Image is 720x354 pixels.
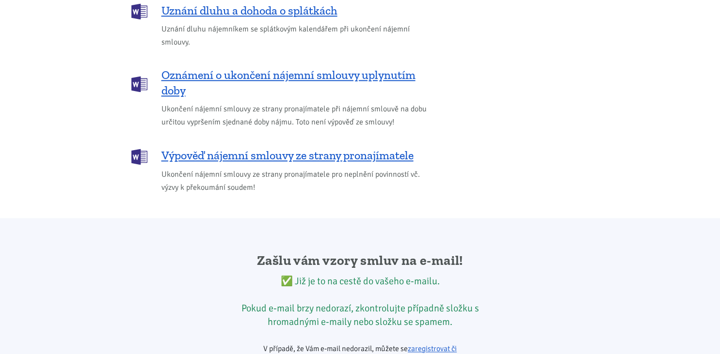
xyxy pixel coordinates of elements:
span: Výpověď nájemní smlouvy ze strany pronajímatele [161,148,414,163]
span: Uznání dluhu a dohoda o splátkách [161,3,337,18]
img: DOCX (Word) [131,3,147,19]
img: DOCX (Word) [131,149,147,165]
div: ✅ Již je to na cestě do vašeho e-mailu. Pokud e-mail brzy nedorazí, zkontrolujte případně složku ... [236,275,484,329]
h2: Zašlu vám vzory smluv na e-mail! [236,252,484,269]
a: Uznání dluhu a dohoda o splátkách [131,2,432,18]
a: Výpověď nájemní smlouvy ze strany pronajímatele [131,148,432,164]
span: Ukončení nájemní smlouvy ze strany pronajímatele při nájemní smlouvě na dobu určitou vypršením sj... [161,103,432,129]
span: Ukončení nájemní smlouvy ze strany pronajímatele pro neplnění povinností vč. výzvy k překoumání s... [161,168,432,194]
a: Oznámení o ukončení nájemní smlouvy uplynutím doby [131,67,432,98]
span: Uznání dluhu nájemníkem se splátkovým kalendářem při ukončení nájemní smlouvy. [161,23,432,49]
img: DOCX (Word) [131,76,147,92]
span: Oznámení o ukončení nájemní smlouvy uplynutím doby [161,67,432,98]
